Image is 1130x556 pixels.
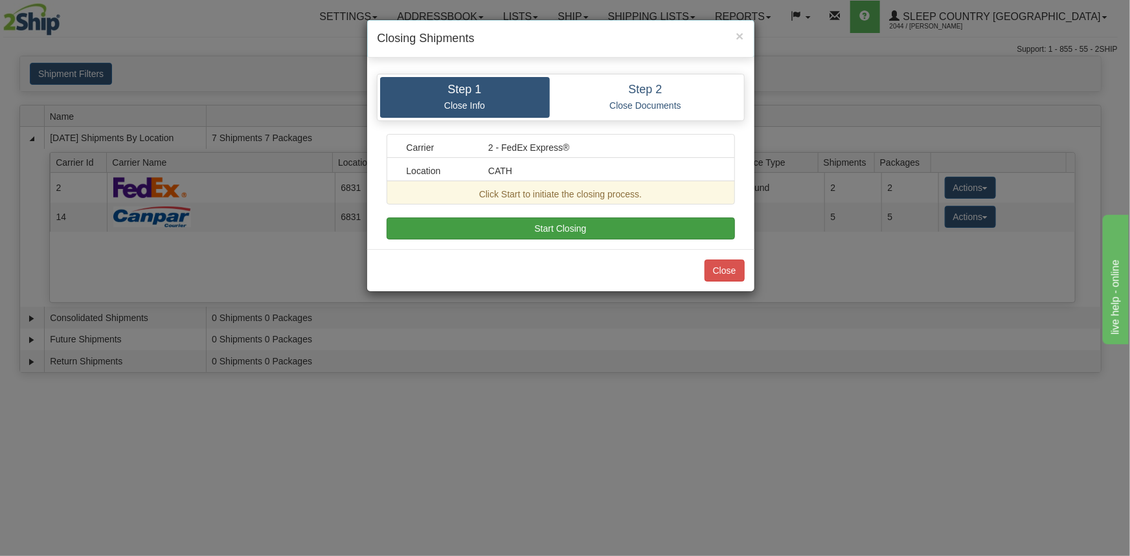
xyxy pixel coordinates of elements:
[390,83,540,96] h4: Step 1
[397,164,479,177] div: Location
[479,141,725,154] div: 2 - FedEx Express®
[705,260,745,282] button: Close
[380,77,550,118] a: Step 1 Close Info
[387,217,735,239] button: Start Closing
[559,100,732,111] p: Close Documents
[397,141,479,154] div: Carrier
[1100,212,1129,344] iframe: chat widget
[390,100,540,111] p: Close Info
[550,77,741,118] a: Step 2 Close Documents
[736,29,743,43] button: Close
[378,30,744,47] h4: Closing Shipments
[397,188,725,201] div: Click Start to initiate the closing process.
[10,8,120,23] div: live help - online
[559,83,732,96] h4: Step 2
[479,164,725,177] div: CATH
[736,28,743,43] span: ×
